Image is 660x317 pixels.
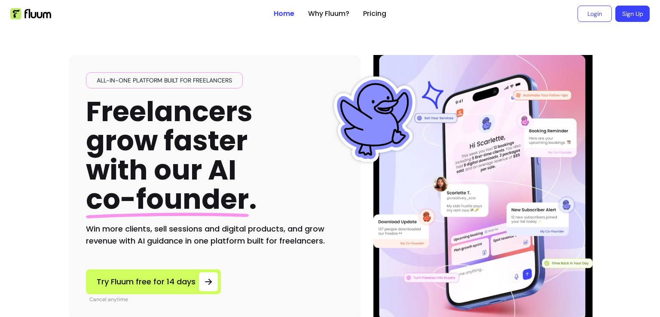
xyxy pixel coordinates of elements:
h1: Freelancers grow faster with our AI . [86,97,257,214]
span: co-founder [86,180,249,218]
p: Cancel anytime [89,296,221,303]
span: All-in-one platform built for freelancers [93,76,235,85]
a: Login [577,6,612,22]
span: Try Fluum free for 14 days [97,276,196,288]
a: Try Fluum free for 14 days [86,269,221,294]
img: Fluum Duck sticker [332,76,418,162]
img: Fluum Logo [10,8,51,19]
a: Home [274,9,294,19]
a: Pricing [363,9,386,19]
a: Sign Up [615,6,650,22]
a: Why Fluum? [308,9,349,19]
h2: Win more clients, sell sessions and digital products, and grow revenue with AI guidance in one pl... [86,223,344,247]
